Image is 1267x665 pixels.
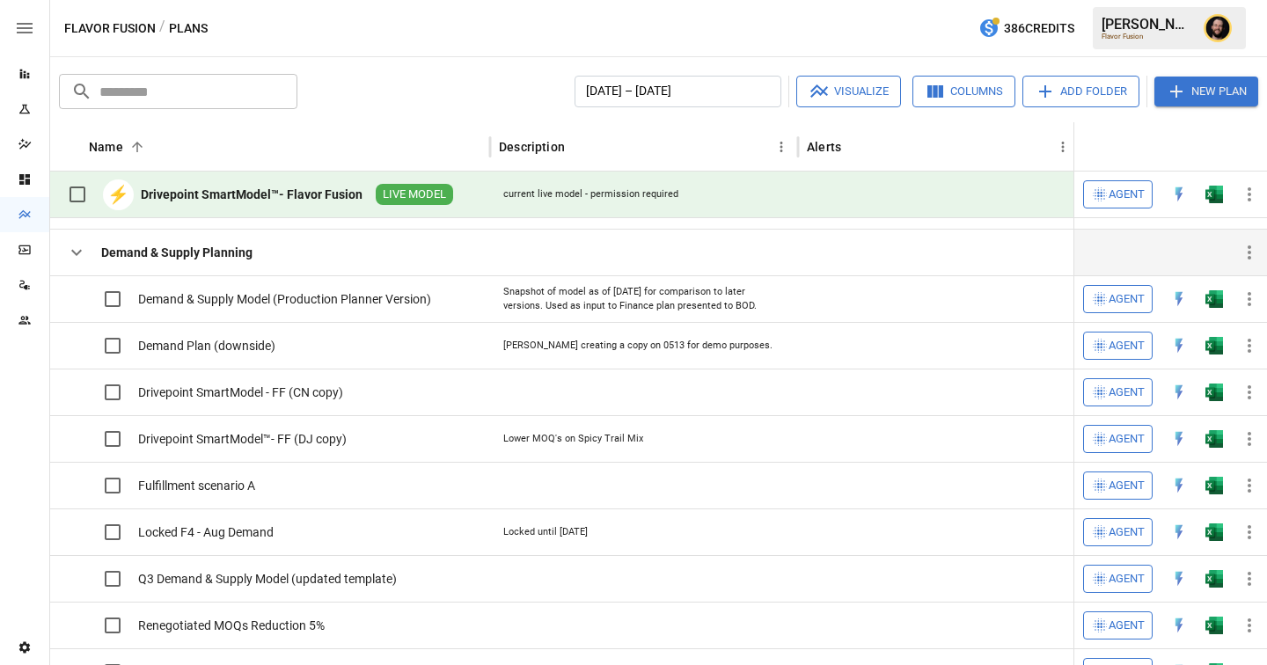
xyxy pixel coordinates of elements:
[1205,337,1223,354] div: Open in Excel
[1083,378,1153,406] button: Agent
[1170,477,1188,494] img: quick-edit-flash.b8aec18c.svg
[103,179,134,210] div: ⚡
[1170,430,1188,448] img: quick-edit-flash.b8aec18c.svg
[1205,477,1223,494] div: Open in Excel
[1102,16,1193,33] div: [PERSON_NAME]
[1205,290,1223,308] div: Open in Excel
[1170,523,1188,541] div: Open in Quick Edit
[1205,570,1223,588] div: Open in Excel
[1205,290,1223,308] img: excel-icon.76473adf.svg
[1154,77,1258,106] button: New Plan
[1205,430,1223,448] img: excel-icon.76473adf.svg
[1083,471,1153,500] button: Agent
[1109,289,1145,310] span: Agent
[138,523,274,541] div: Locked F4 - Aug Demand
[1083,425,1153,453] button: Agent
[1205,523,1223,541] div: Open in Excel
[138,477,255,494] div: Fulfillment scenario A
[567,135,591,159] button: Sort
[101,244,253,261] div: Demand & Supply Planning
[843,135,868,159] button: Sort
[1004,18,1074,40] span: 386 Credits
[1083,180,1153,208] button: Agent
[1242,135,1267,159] button: Sort
[769,135,794,159] button: Description column menu
[807,140,841,154] div: Alerts
[1205,384,1223,401] div: Open in Excel
[1205,337,1223,354] img: excel-icon.76473adf.svg
[1083,611,1153,639] button: Agent
[499,140,565,154] div: Description
[1170,617,1188,634] img: quick-edit-flash.b8aec18c.svg
[1109,185,1145,205] span: Agent
[1083,285,1153,313] button: Agent
[1170,290,1188,308] img: quick-edit-flash.b8aec18c.svg
[89,140,123,154] div: Name
[1205,617,1223,634] img: excel-icon.76473adf.svg
[1083,565,1153,593] button: Agent
[1170,523,1188,541] img: quick-edit-flash.b8aec18c.svg
[138,570,397,588] div: Q3 Demand & Supply Model (updated template)
[1170,186,1188,203] div: Open in Quick Edit
[138,337,275,354] div: Demand Plan (downside)
[503,525,588,539] div: Locked until [DATE]
[1205,477,1223,494] img: excel-icon.76473adf.svg
[138,384,343,401] div: Drivepoint SmartModel - FF (CN copy)
[1170,430,1188,448] div: Open in Quick Edit
[912,76,1015,107] button: Columns
[1109,336,1145,356] span: Agent
[1170,384,1188,401] div: Open in Quick Edit
[1083,518,1153,546] button: Agent
[1109,429,1145,449] span: Agent
[1170,570,1188,588] img: quick-edit-flash.b8aec18c.svg
[138,617,325,634] div: Renegotiated MOQs Reduction 5%
[503,432,643,446] div: Lower MOQ's on Spicy Trail Mix
[1170,477,1188,494] div: Open in Quick Edit
[1205,186,1223,203] img: excel-icon.76473adf.svg
[796,76,901,107] button: Visualize
[1109,569,1145,589] span: Agent
[1205,186,1223,203] div: Open in Excel
[376,186,453,203] span: LIVE MODEL
[125,135,150,159] button: Sort
[1109,383,1145,403] span: Agent
[1109,522,1145,543] span: Agent
[1205,430,1223,448] div: Open in Excel
[971,12,1081,45] button: 386Credits
[138,290,431,308] div: Demand & Supply Model (Production Planner Version)
[138,430,347,448] div: Drivepoint SmartModel™- FF (DJ copy)
[1170,290,1188,308] div: Open in Quick Edit
[1205,384,1223,401] img: excel-icon.76473adf.svg
[1170,337,1188,354] img: quick-edit-flash.b8aec18c.svg
[1170,617,1188,634] div: Open in Quick Edit
[1170,186,1188,203] img: quick-edit-flash.b8aec18c.svg
[1170,570,1188,588] div: Open in Quick Edit
[1205,570,1223,588] img: excel-icon.76473adf.svg
[1204,14,1232,42] img: Ciaran Nugent
[1051,135,1075,159] button: Alerts column menu
[1022,76,1139,107] button: Add Folder
[503,187,678,201] div: current live model - permission required
[141,186,363,203] div: Drivepoint SmartModel™- Flavor Fusion
[1170,337,1188,354] div: Open in Quick Edit
[503,285,785,312] div: Snapshot of model as of [DATE] for comparison to later versions. Used as input to Finance plan pr...
[575,76,781,107] button: [DATE] – [DATE]
[503,339,773,353] div: [PERSON_NAME] creating a copy on 0513 for demo purposes.
[1205,617,1223,634] div: Open in Excel
[1109,616,1145,636] span: Agent
[159,18,165,40] div: /
[1205,523,1223,541] img: excel-icon.76473adf.svg
[1109,476,1145,496] span: Agent
[64,18,156,40] button: Flavor Fusion
[1102,33,1193,40] div: Flavor Fusion
[1193,4,1242,53] button: Ciaran Nugent
[1170,384,1188,401] img: quick-edit-flash.b8aec18c.svg
[1083,332,1153,360] button: Agent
